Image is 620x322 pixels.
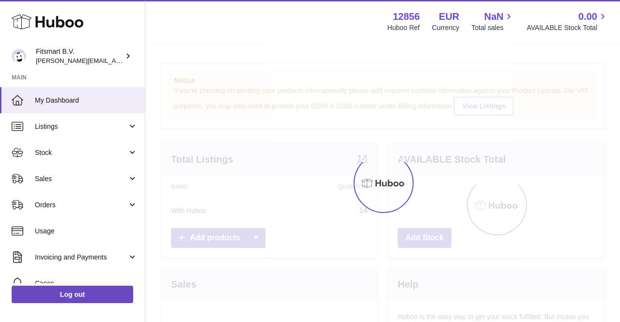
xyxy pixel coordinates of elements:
strong: EUR [439,10,459,23]
strong: 12856 [393,10,420,23]
a: Log out [12,286,133,303]
img: jonathan@leaderoo.com [12,49,26,63]
span: Usage [35,227,138,236]
div: Currency [432,23,460,32]
span: Stock [35,148,127,157]
span: Sales [35,174,127,184]
span: 0.00 [578,10,597,23]
a: 0.00 AVAILABLE Stock Total [527,10,608,32]
a: NaN Total sales [471,10,514,32]
span: NaN [484,10,503,23]
div: Huboo Ref [387,23,420,32]
span: Total sales [471,23,514,32]
span: AVAILABLE Stock Total [527,23,608,32]
span: Cases [35,279,138,288]
span: Invoicing and Payments [35,253,127,262]
span: [PERSON_NAME][EMAIL_ADDRESS][DOMAIN_NAME] [36,57,194,64]
span: My Dashboard [35,96,138,105]
span: Listings [35,122,127,131]
div: Fitsmart B.V. [36,47,123,65]
span: Orders [35,200,127,210]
